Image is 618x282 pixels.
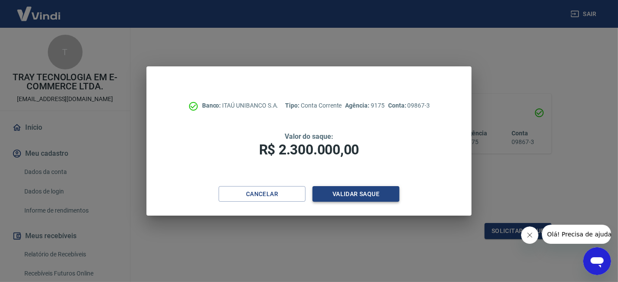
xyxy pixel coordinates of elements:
p: Conta Corrente [286,101,342,110]
span: Olá! Precisa de ajuda? [5,6,73,13]
span: Valor do saque: [285,132,333,141]
span: Agência: [346,102,371,109]
span: Banco: [202,102,223,109]
p: ITAÚ UNIBANCO S.A. [202,101,279,110]
iframe: Mensagem da empresa [542,225,611,244]
iframe: Fechar mensagem [521,226,538,244]
p: 09867-3 [388,101,430,110]
span: R$ 2.300.000,00 [259,141,359,158]
p: 9175 [346,101,385,110]
iframe: Botão para abrir a janela de mensagens [583,247,611,275]
button: Cancelar [219,186,306,202]
span: Tipo: [286,102,301,109]
span: Conta: [388,102,408,109]
button: Validar saque [312,186,399,202]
